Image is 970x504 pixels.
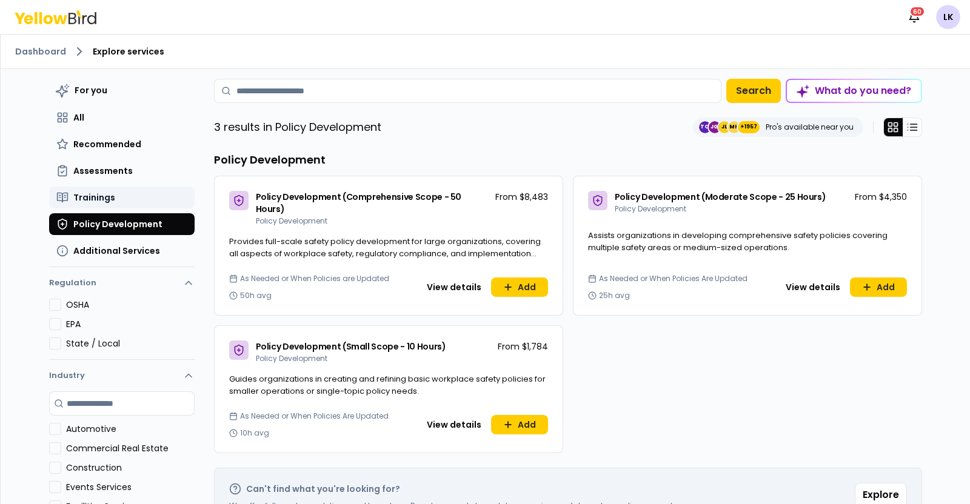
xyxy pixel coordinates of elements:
[420,415,489,434] button: View details
[850,277,907,297] button: Add
[491,277,548,297] button: Add
[49,213,195,235] button: Policy Development
[256,191,462,215] span: Policy Development (Comprehensive Scope - 50 Hours)
[73,111,84,124] span: All
[15,45,66,58] a: Dashboard
[778,277,848,297] button: View details
[740,121,757,133] span: +1957
[599,274,748,283] span: As Needed or When Policies Are Updated
[66,423,195,435] label: Automotive
[93,45,164,58] span: Explore services
[495,191,548,203] p: From $8,483
[786,79,922,103] button: What do you need?
[73,191,115,204] span: Trainings
[73,138,141,150] span: Recommended
[49,79,195,102] button: For you
[240,274,389,283] span: As Needed or When Policies are Updated
[66,318,195,330] label: EPA
[498,340,548,353] p: From $1,784
[902,5,926,29] button: 60
[49,160,195,182] button: Assessments
[709,121,721,133] span: JG
[420,277,489,297] button: View details
[256,353,327,363] span: Policy Development
[240,411,389,421] span: As Needed or When Policies Are Updated
[49,360,195,391] button: Industry
[699,121,711,133] span: TC
[229,373,546,397] span: Guides organizations in creating and refining basic workplace safety policies for smaller operati...
[240,428,269,438] span: 10h avg
[491,415,548,434] button: Add
[615,191,826,203] span: Policy Development (Moderate Scope - 25 Hours)
[49,272,195,299] button: Regulation
[240,291,272,300] span: 50h avg
[718,121,731,133] span: JL
[49,240,195,262] button: Additional Services
[909,6,925,17] div: 60
[66,442,195,454] label: Commercial Real Estate
[936,5,960,29] span: LK
[214,119,381,136] p: 3 results in Policy Development
[73,245,160,257] span: Additional Services
[728,121,740,133] span: MH
[615,204,686,214] span: Policy Development
[766,122,854,132] p: Pro's available near you
[787,80,921,102] div: What do you need?
[66,462,195,474] label: Construction
[588,230,888,253] span: Assists organizations in developing comprehensive safety policies covering multiple safety areas ...
[66,337,195,350] label: State / Local
[49,299,195,359] div: Regulation
[49,107,195,128] button: All
[726,79,781,103] button: Search
[66,299,195,311] label: OSHA
[73,218,162,230] span: Policy Development
[15,44,955,59] nav: breadcrumb
[229,236,541,271] span: Provides full-scale safety policy development for large organizations, covering all aspects of wo...
[246,483,400,495] h2: Can't find what you're looking for?
[49,133,195,155] button: Recommended
[49,187,195,208] button: Trainings
[73,165,133,177] span: Assessments
[256,216,327,226] span: Policy Development
[599,291,630,300] span: 25h avg
[75,84,107,96] span: For you
[66,481,195,493] label: Events Services
[214,151,922,168] h3: Policy Development
[256,340,446,353] span: Policy Development (Small Scope - 10 Hours)
[855,191,907,203] p: From $4,350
